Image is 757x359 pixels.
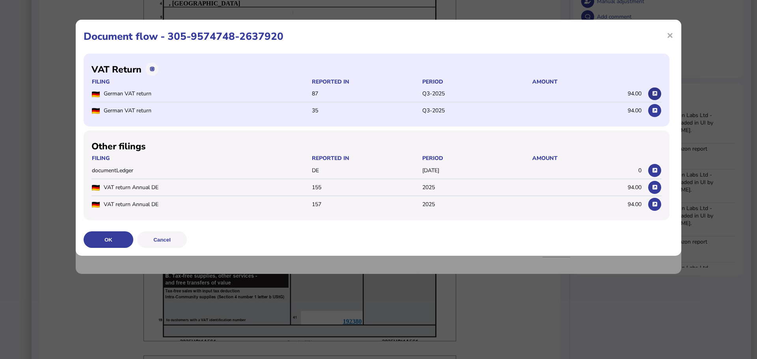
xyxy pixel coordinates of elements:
button: View in Filer [648,104,661,117]
img: de.png [92,202,100,208]
span: German VAT return [104,107,151,114]
span: Q3-2025 [422,107,445,114]
th: Reported In [311,78,421,86]
span: 94.00 [628,90,641,97]
th: Reported In [311,154,421,162]
span: 2025 [422,201,435,208]
span: 157 [312,201,321,208]
img: de.png [92,108,100,114]
h2: VAT Return [91,63,142,76]
span: DE [312,167,319,174]
button: View in Filer [648,164,661,177]
span: [DATE] [422,167,439,174]
span: Q3-2025 [422,90,445,97]
span: VAT return Annual DE [104,201,158,208]
span: documentLedger [92,167,133,174]
button: View in Filer [648,87,661,100]
button: View in Filer [648,181,661,194]
th: Amount [532,154,642,162]
h2: Other filings [91,140,662,153]
img: de.png [92,185,100,191]
span: 35 [312,107,318,114]
span: 94.00 [628,201,641,208]
span: 87 [312,90,318,97]
th: Filing [91,154,311,162]
th: Period [422,154,532,162]
span: German VAT return [104,90,151,97]
span: 155 [312,184,321,191]
span: VAT return Annual DE [104,184,158,191]
th: Period [422,78,532,86]
h1: Document flow - 305-9574748-2637920 [84,30,673,43]
img: de.png [92,91,100,97]
span: 2025 [422,184,435,191]
th: Amount [532,78,642,86]
button: View in Filer [648,198,661,211]
span: × [667,28,673,43]
span: 0 [638,167,641,174]
span: 94.00 [628,107,641,114]
button: OK [84,231,133,248]
button: Cancel [137,231,187,248]
th: Filing [91,78,311,86]
span: 94.00 [628,184,641,191]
